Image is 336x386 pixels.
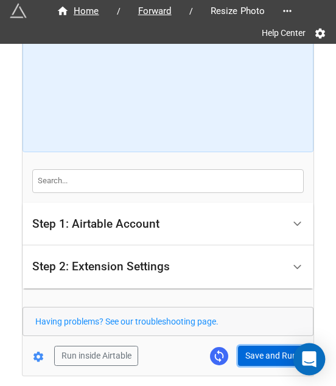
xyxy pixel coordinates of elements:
[32,218,159,230] div: Step 1: Airtable Account
[23,203,313,246] div: Step 1: Airtable Account
[203,4,273,18] span: Resize Photo
[34,2,303,142] iframe: How to Resize Images on Airtable in Bulk!
[293,343,326,376] div: Open Intercom Messenger
[32,261,170,273] div: Step 2: Extension Settings
[253,22,314,44] a: Help Center
[32,169,304,192] input: Search...
[117,5,121,18] li: /
[125,4,184,18] a: Forward
[44,4,278,18] nav: breadcrumb
[23,245,313,289] div: Step 2: Extension Settings
[57,4,99,18] div: Home
[189,5,193,18] li: /
[35,317,219,326] a: Having problems? See our troubleshooting page.
[44,4,112,18] a: Home
[131,4,179,18] span: Forward
[238,346,304,367] button: Save and Run
[10,2,27,19] img: miniextensions-icon.73ae0678.png
[54,346,138,367] button: Run inside Airtable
